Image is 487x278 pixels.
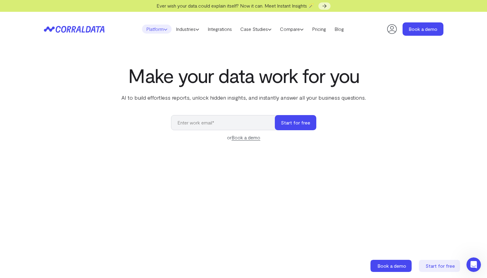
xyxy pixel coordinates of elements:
[232,134,260,141] a: Book a demo
[275,115,316,130] button: Start for free
[330,25,348,34] a: Blog
[171,134,316,141] div: or
[172,25,203,34] a: Industries
[426,263,455,269] span: Start for free
[142,25,172,34] a: Platform
[276,25,308,34] a: Compare
[236,25,276,34] a: Case Studies
[171,115,281,130] input: Enter work email*
[156,3,314,8] span: Ever wish your data could explain itself? Now it can. Meet Instant Insights 🪄
[308,25,330,34] a: Pricing
[377,263,406,269] span: Book a demo
[120,94,367,101] p: AI to build effortless reports, unlock hidden insights, and instantly answer all your business qu...
[203,25,236,34] a: Integrations
[403,22,443,36] a: Book a demo
[120,65,367,86] h1: Make your data work for you
[370,260,413,272] a: Book a demo
[466,257,481,272] iframe: Intercom live chat
[419,260,461,272] a: Start for free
